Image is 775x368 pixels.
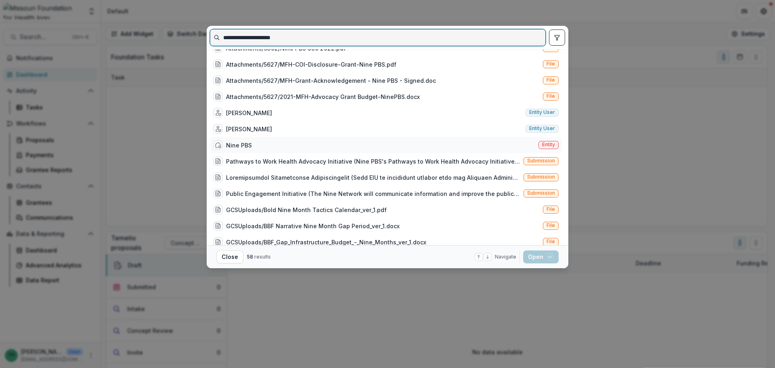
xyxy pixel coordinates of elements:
[226,141,252,149] div: Nine PBS
[495,253,516,261] span: Navigate
[542,142,555,147] span: Entity
[547,77,555,83] span: File
[547,206,555,212] span: File
[547,93,555,99] span: File
[226,222,400,230] div: GCSUploads/BBF Narrative Nine Month Gap Period_ver_1.docx
[226,93,420,101] div: Attachments/5627/2021-MFH-Advocacy Grant Budget-NinePBS.docx
[529,109,555,115] span: Entity user
[523,250,559,263] button: Open
[226,238,426,246] div: GCSUploads/BBF_Gap_Infrastructure_Budget_-_Nine_Months_ver_1.docx
[527,190,555,196] span: Submission
[529,126,555,131] span: Entity user
[226,157,520,166] div: Pathways to Work Health Advocacy Initiative (Nine PBS's Pathways to Work Health Advocacy Initiati...
[226,173,520,182] div: Loremipsumdol Sitametconse Adipiscingelit (Sedd EIU te incididunt utlabor etdo mag Aliquaen Admin...
[547,223,555,228] span: File
[527,174,555,180] span: Submission
[226,206,387,214] div: GCSUploads/Bold Nine Month Tactics Calendar_ver_1.pdf
[226,76,436,85] div: Attachments/5627/MFH-Grant-Acknowledgement - Nine PBS - Signed.doc
[547,239,555,244] span: File
[527,158,555,164] span: Submission
[247,254,253,260] span: 58
[226,109,272,117] div: [PERSON_NAME]
[549,29,565,46] button: toggle filters
[216,250,243,263] button: Close
[226,60,396,69] div: Attachments/5627/MFH-COI-Disclosure-Grant-Nine PBS.pdf
[226,189,520,198] div: Public Engagement Initiative (The Nine Network will communicate information and improve the publi...
[547,61,555,67] span: File
[254,254,271,260] span: results
[226,125,272,133] div: [PERSON_NAME]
